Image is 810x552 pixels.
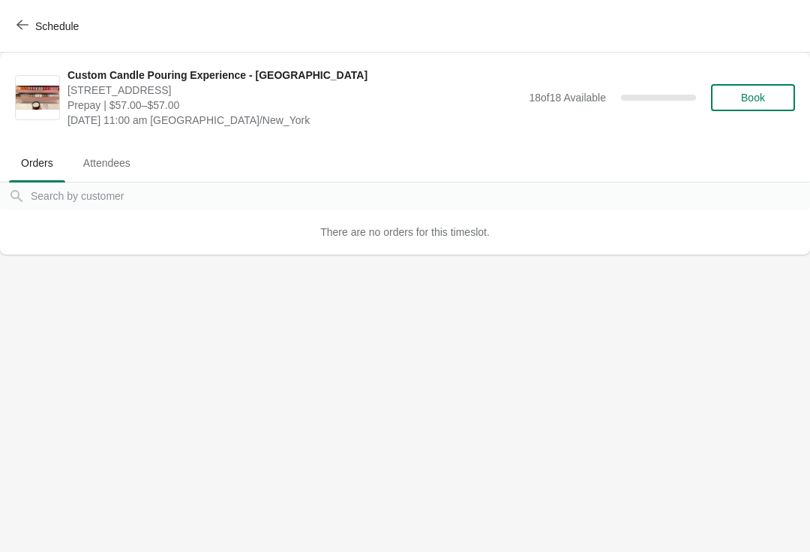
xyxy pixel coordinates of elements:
[67,68,521,83] span: Custom Candle Pouring Experience - [GEOGRAPHIC_DATA]
[16,86,59,110] img: Custom Candle Pouring Experience - Fort Lauderdale
[35,20,79,32] span: Schedule
[67,83,521,98] span: [STREET_ADDRESS]
[30,182,810,210] input: Search by customer
[529,92,606,104] span: 18 of 18 Available
[7,13,91,40] button: Schedule
[71,149,142,176] span: Attendees
[320,226,490,238] span: There are no orders for this timeslot.
[67,113,521,128] span: [DATE] 11:00 am [GEOGRAPHIC_DATA]/New_York
[67,98,521,113] span: Prepay | $57.00–$57.00
[9,149,65,176] span: Orders
[741,92,765,104] span: Book
[711,84,795,111] button: Book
